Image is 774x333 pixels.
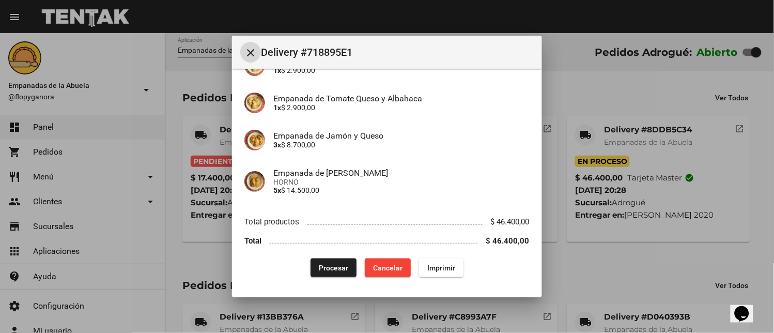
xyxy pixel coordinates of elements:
[273,168,530,178] h4: Empanada de [PERSON_NAME]
[731,292,764,323] iframe: chat widget
[311,259,357,277] button: Procesar
[244,47,257,59] mat-icon: Cerrar
[273,103,281,112] b: 1x
[427,264,455,272] span: Imprimir
[273,66,281,74] b: 1x
[365,259,411,277] button: Cancelar
[273,131,530,141] h4: Empanada de Jamón y Queso
[273,66,530,74] p: $ 2.900,00
[273,103,530,112] p: $ 2.900,00
[240,42,261,63] button: Cerrar
[273,186,530,194] p: $ 14.500,00
[273,178,530,186] span: HORNO
[273,94,530,103] h4: Empanada de Tomate Queso y Albahaca
[319,264,348,272] span: Procesar
[273,186,281,194] b: 5x
[261,44,534,60] span: Delivery #718895E1
[419,259,463,277] button: Imprimir
[244,213,530,232] li: Total productos $ 46.400,00
[373,264,403,272] span: Cancelar
[273,141,530,149] p: $ 8.700,00
[244,93,265,113] img: b2392df3-fa09-40df-9618-7e8db6da82b5.jpg
[244,130,265,150] img: 72c15bfb-ac41-4ae4-a4f2-82349035ab42.jpg
[244,171,265,192] img: f753fea7-0f09-41b3-9a9e-ddb84fc3b359.jpg
[273,141,281,149] b: 3x
[244,231,530,250] li: Total $ 46.400,00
